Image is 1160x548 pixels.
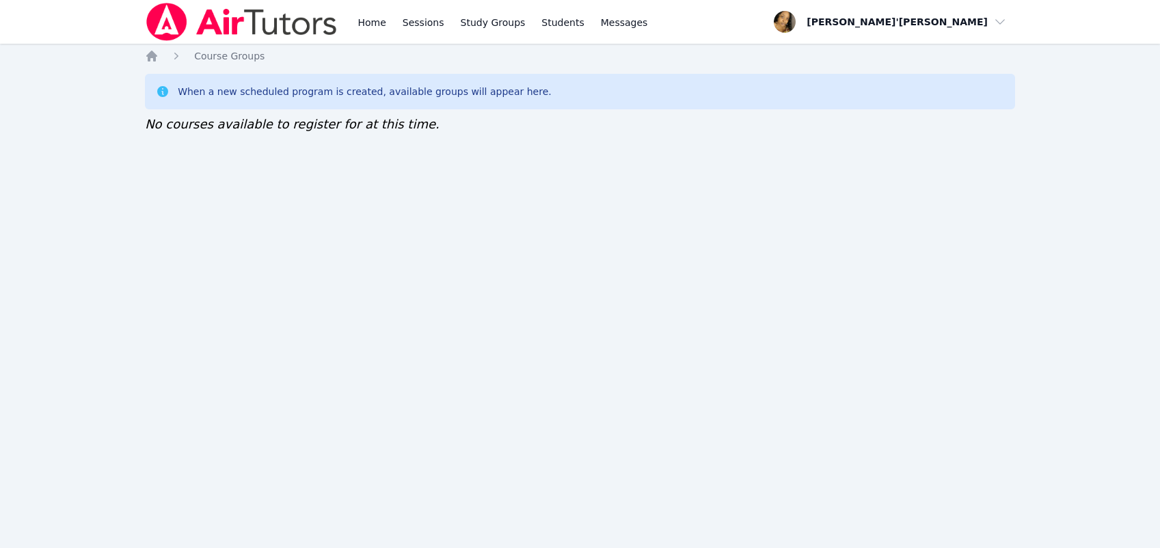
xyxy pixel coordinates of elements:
[178,85,552,98] div: When a new scheduled program is created, available groups will appear here.
[194,49,265,63] a: Course Groups
[145,117,440,131] span: No courses available to register for at this time.
[194,51,265,61] span: Course Groups
[145,49,1015,63] nav: Breadcrumb
[145,3,338,41] img: Air Tutors
[601,16,648,29] span: Messages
